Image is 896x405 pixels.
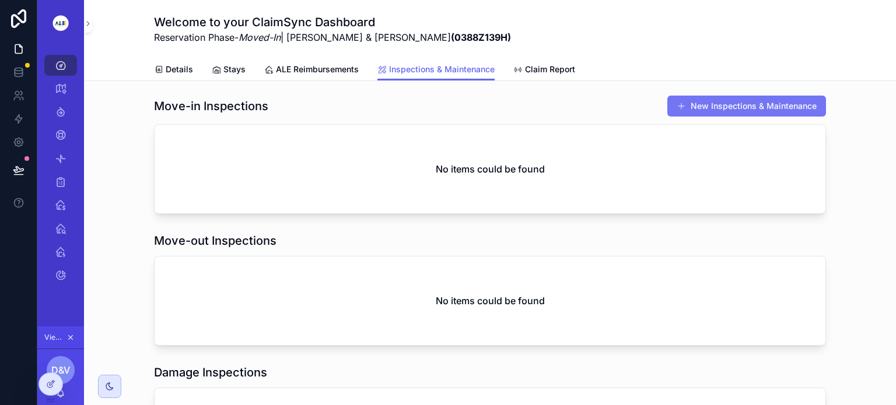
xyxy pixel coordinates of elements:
[51,363,70,377] span: D&V
[513,59,575,82] a: Claim Report
[436,162,545,176] h2: No items could be found
[525,64,575,75] span: Claim Report
[44,333,64,342] span: Viewing as [PERSON_NAME] & [PERSON_NAME]
[377,59,495,81] a: Inspections & Maintenance
[389,64,495,75] span: Inspections & Maintenance
[212,59,246,82] a: Stays
[154,30,511,44] span: Reservation Phase- | [PERSON_NAME] & [PERSON_NAME]
[436,294,545,308] h2: No items could be found
[223,64,246,75] span: Stays
[276,64,359,75] span: ALE Reimbursements
[44,15,77,32] img: App logo
[154,98,268,114] h1: Move-in Inspections
[667,96,826,117] button: New Inspections & Maintenance
[154,364,267,381] h1: Damage Inspections
[154,59,193,82] a: Details
[239,31,281,43] em: Moved-In
[264,59,359,82] a: ALE Reimbursements
[37,47,84,301] div: scrollable content
[154,233,276,249] h1: Move-out Inspections
[166,64,193,75] span: Details
[154,14,511,30] h1: Welcome to your ClaimSync Dashboard
[451,31,511,43] strong: (0388Z139H)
